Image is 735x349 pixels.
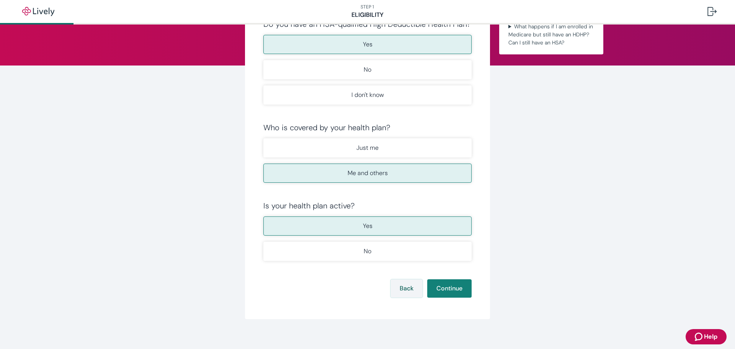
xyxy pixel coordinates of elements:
[263,201,472,210] div: Is your health plan active?
[263,138,472,157] button: Just me
[263,242,472,261] button: No
[505,21,597,48] summary: What happens if I am enrolled in Medicare but still have an HDHP? Can I still have an HSA?
[695,332,704,341] svg: Zendesk support icon
[263,164,472,183] button: Me and others
[263,60,472,79] button: No
[263,123,472,132] div: Who is covered by your health plan?
[427,279,472,298] button: Continue
[363,40,372,49] p: Yes
[364,65,371,74] p: No
[390,279,423,298] button: Back
[263,85,472,105] button: I don't know
[17,7,60,16] img: Lively
[351,90,384,100] p: I don't know
[263,20,472,29] div: Do you have an HSA-qualified High Deductible Health Plan?
[363,221,372,231] p: Yes
[686,329,727,344] button: Zendesk support iconHelp
[263,35,472,54] button: Yes
[356,143,379,152] p: Just me
[364,247,371,256] p: No
[263,216,472,236] button: Yes
[348,169,388,178] p: Me and others
[701,2,723,21] button: Log out
[704,332,717,341] span: Help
